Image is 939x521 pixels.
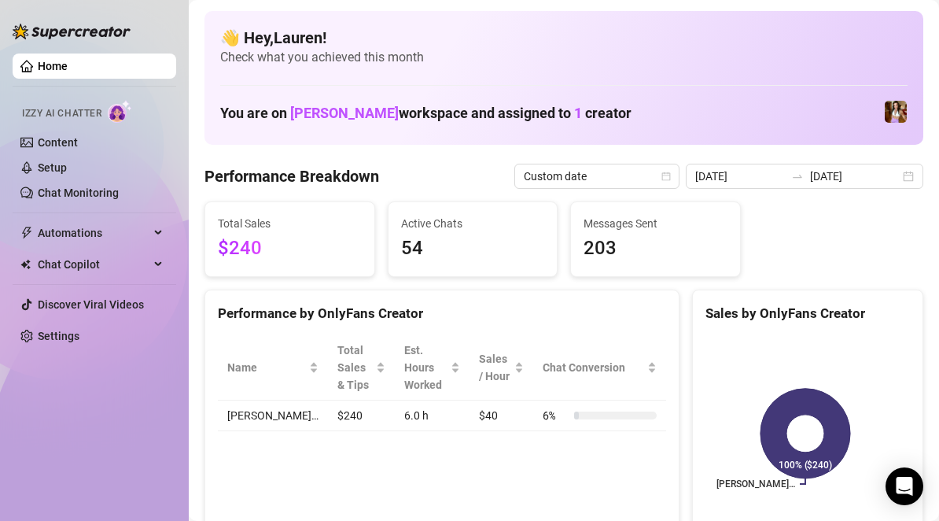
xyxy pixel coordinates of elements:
a: Content [38,136,78,149]
span: Chat Copilot [38,252,149,277]
span: thunderbolt [20,227,33,239]
img: AI Chatter [108,100,132,123]
span: calendar [661,172,671,181]
span: Sales / Hour [479,350,511,385]
a: Settings [38,330,79,342]
a: Setup [38,161,67,174]
span: Chat Conversion [543,359,644,376]
img: logo-BBDzfeDw.svg [13,24,131,39]
div: Est. Hours Worked [404,342,448,394]
a: Discover Viral Videos [38,298,144,311]
span: 1 [574,105,582,121]
a: Chat Monitoring [38,187,119,199]
th: Name [218,335,328,401]
span: Total Sales [218,215,362,232]
input: Start date [695,168,785,185]
span: Custom date [524,164,670,188]
span: Total Sales & Tips [337,342,373,394]
span: Automations [38,220,149,246]
h1: You are on workspace and assigned to creator [220,105,632,122]
span: [PERSON_NAME] [290,105,399,121]
h4: Performance Breakdown [204,165,379,187]
span: Active Chats [401,215,545,232]
div: Performance by OnlyFans Creator [218,303,666,324]
th: Sales / Hour [469,335,533,401]
img: Chat Copilot [20,259,31,270]
span: Messages Sent [584,215,727,232]
th: Chat Conversion [533,335,666,401]
span: $240 [218,234,362,264]
span: Name [227,359,306,376]
div: Sales by OnlyFans Creator [705,303,910,324]
span: Izzy AI Chatter [22,106,101,121]
h4: 👋 Hey, Lauren ! [220,27,908,49]
span: 6 % [543,407,568,424]
span: 203 [584,234,727,264]
td: $40 [469,401,533,431]
th: Total Sales & Tips [328,335,395,401]
span: to [791,170,804,183]
a: Home [38,60,68,72]
td: 6.0 h [395,401,470,431]
text: [PERSON_NAME]… [716,479,795,490]
input: End date [810,168,900,185]
span: 54 [401,234,545,264]
img: Elena [885,101,907,123]
td: [PERSON_NAME]… [218,401,328,431]
td: $240 [328,401,395,431]
div: Open Intercom Messenger [886,467,923,505]
span: Check what you achieved this month [220,49,908,66]
span: swap-right [791,170,804,183]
